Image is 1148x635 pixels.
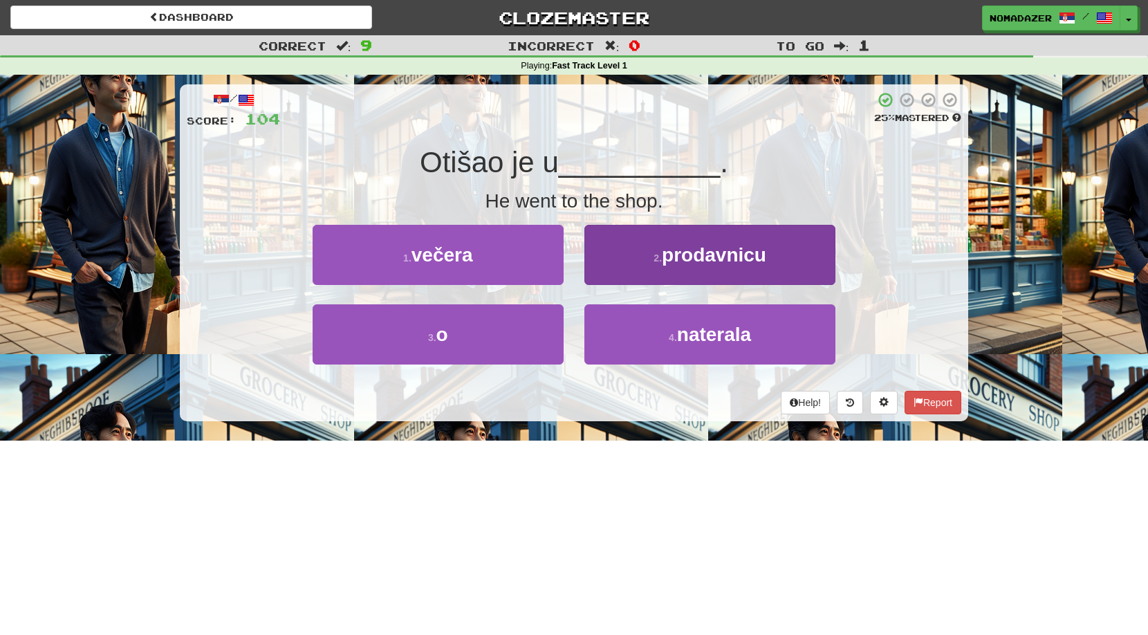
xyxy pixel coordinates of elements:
span: večera [411,244,473,266]
a: Nomadazer / [982,6,1120,30]
a: Clozemaster [393,6,754,30]
span: Correct [259,39,326,53]
span: 1 [858,37,870,53]
button: Help! [781,391,830,414]
small: 2 . [654,252,662,264]
span: To go [776,39,824,53]
small: 3 . [428,332,436,343]
button: 4.naterala [584,304,835,365]
span: Otišao je u [420,146,559,178]
button: 2.prodavnicu [584,225,835,285]
span: : [604,40,620,52]
span: : [834,40,849,52]
button: 1.večera [313,225,564,285]
span: o [436,324,448,345]
div: Mastered [874,112,961,125]
small: 4 . [669,332,677,343]
span: 25 % [874,112,895,123]
span: Nomadazer [990,12,1052,24]
span: . [720,146,728,178]
span: Incorrect [508,39,595,53]
div: He went to the shop. [187,187,961,215]
a: Dashboard [10,6,372,29]
span: 9 [360,37,372,53]
strong: Fast Track Level 1 [552,61,627,71]
span: naterala [677,324,751,345]
span: : [336,40,351,52]
span: / [1082,11,1089,21]
span: prodavnicu [662,244,766,266]
button: Report [905,391,961,414]
span: __________ [559,146,721,178]
span: 104 [245,110,280,127]
span: Score: [187,115,237,127]
div: / [187,91,280,109]
button: Round history (alt+y) [837,391,863,414]
span: 0 [629,37,640,53]
small: 1 . [403,252,411,264]
button: 3.o [313,304,564,365]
